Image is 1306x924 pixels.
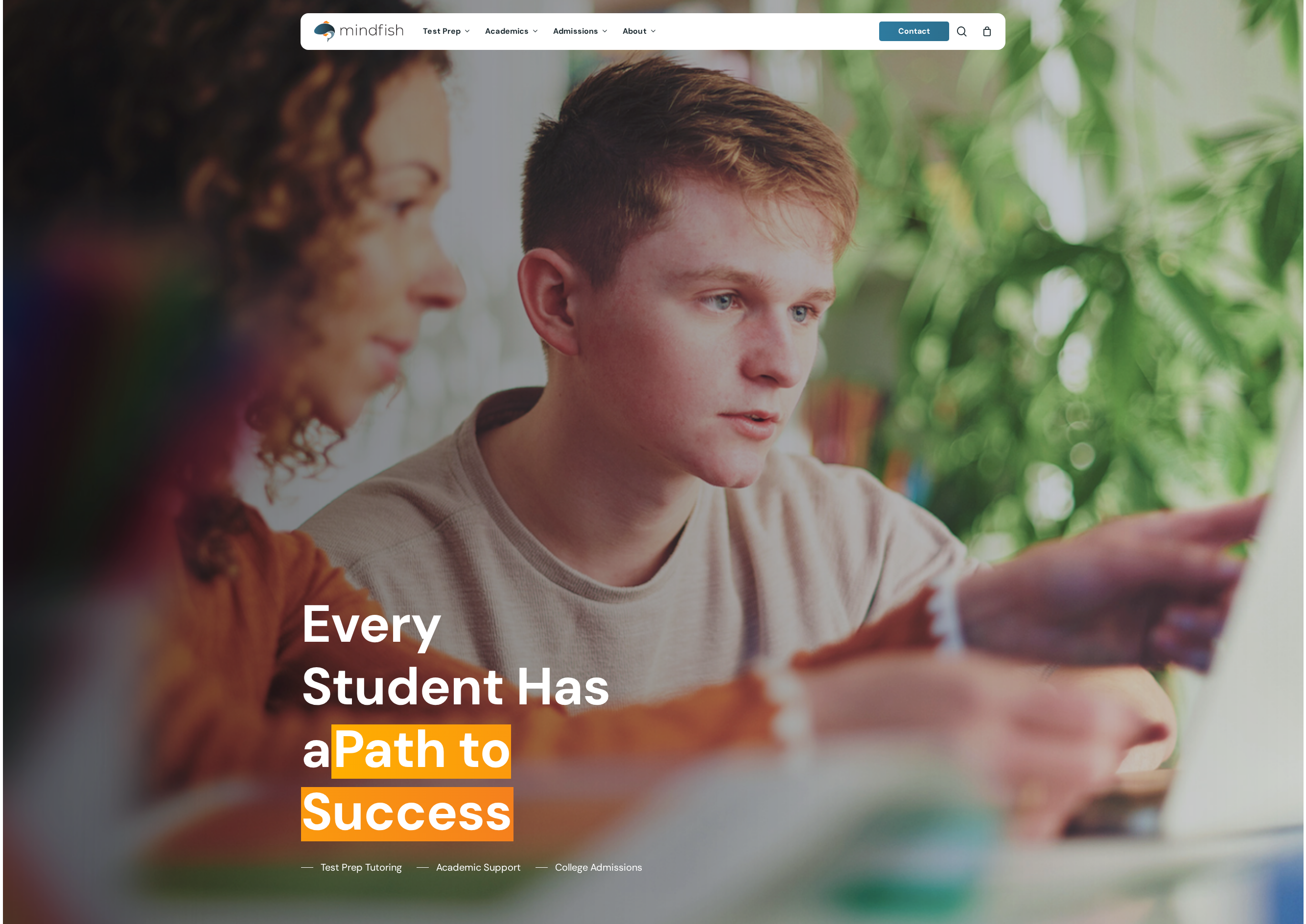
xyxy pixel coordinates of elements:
span: About [623,26,647,36]
a: Contact [879,22,950,41]
a: About [615,27,664,36]
a: Academic Support [417,860,521,875]
a: Test Prep Tutoring [301,860,402,875]
h1: Every Student Has a [301,593,646,843]
a: Admissions [546,27,615,36]
span: Academics [485,26,529,36]
span: Test Prep Tutoring [321,860,402,875]
span: Contact [898,26,931,36]
a: Test Prep [416,27,478,36]
a: Academics [478,27,546,36]
header: Main Menu [301,13,1005,50]
span: Test Prep [423,26,461,36]
nav: Main Menu [416,13,663,50]
em: Path to Success [301,715,513,846]
span: College Admissions [555,860,642,875]
span: Admissions [553,26,598,36]
span: Academic Support [436,860,521,875]
a: College Admissions [536,860,642,875]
